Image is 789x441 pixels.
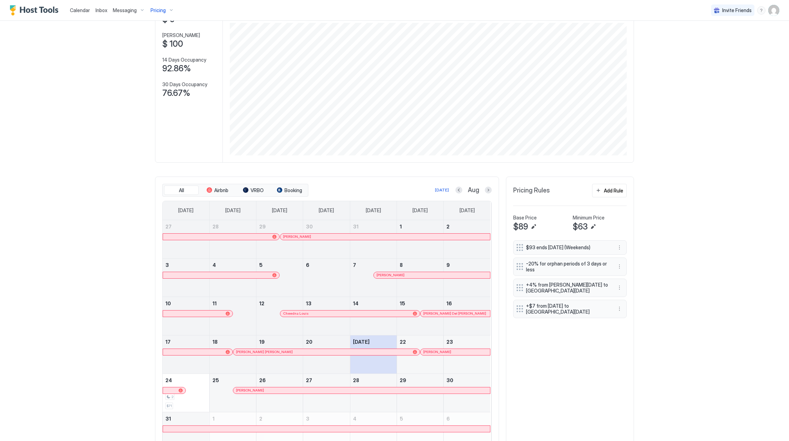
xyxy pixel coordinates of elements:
[210,412,256,425] a: September 1, 2025
[283,234,488,239] div: [PERSON_NAME]
[526,244,608,251] span: $93 ends [DATE] (Weekends)
[444,412,490,425] a: September 6, 2025
[303,374,350,387] a: August 27, 2025
[259,262,263,268] span: 5
[303,412,350,425] a: September 3, 2025
[225,207,241,214] span: [DATE]
[70,7,90,14] a: Calendar
[236,388,487,393] div: [PERSON_NAME]
[259,300,264,306] span: 12
[573,222,588,232] span: $63
[423,311,487,316] div: [PERSON_NAME] Del [PERSON_NAME]
[529,223,538,231] button: Edit
[377,273,487,277] div: [PERSON_NAME]
[163,373,209,412] td: August 24, 2025
[303,335,350,373] td: August 20, 2025
[446,262,450,268] span: 9
[513,215,537,221] span: Base Price
[444,335,490,348] a: August 23, 2025
[400,300,405,306] span: 15
[306,339,312,345] span: 20
[178,207,193,214] span: [DATE]
[163,220,209,259] td: July 27, 2025
[306,377,312,383] span: 27
[210,259,256,271] a: August 4, 2025
[151,7,166,13] span: Pricing
[303,259,350,271] a: August 6, 2025
[303,335,350,348] a: August 20, 2025
[256,373,303,412] td: August 26, 2025
[366,207,381,214] span: [DATE]
[377,273,405,277] span: [PERSON_NAME]
[444,258,490,297] td: August 9, 2025
[236,350,293,354] span: [PERSON_NAME] [PERSON_NAME]
[163,258,209,297] td: August 3, 2025
[272,207,287,214] span: [DATE]
[397,412,443,425] a: September 5, 2025
[615,262,624,271] button: More options
[446,377,453,383] span: 30
[256,258,303,297] td: August 5, 2025
[722,7,752,13] span: Invite Friends
[573,215,605,221] span: Minimum Price
[615,262,624,271] div: menu
[214,187,228,193] span: Airbnb
[236,186,271,195] button: VRBO
[444,220,490,233] a: August 2, 2025
[303,220,350,233] a: July 30, 2025
[444,220,490,259] td: August 2, 2025
[446,339,453,345] span: 23
[256,220,303,259] td: July 29, 2025
[256,335,303,373] td: August 19, 2025
[615,243,624,252] div: menu
[513,187,550,195] span: Pricing Rules
[209,373,256,412] td: August 25, 2025
[165,377,172,383] span: 24
[210,335,256,348] a: August 18, 2025
[400,224,402,229] span: 1
[350,220,397,259] td: July 31, 2025
[209,335,256,373] td: August 18, 2025
[212,224,219,229] span: 28
[306,416,309,422] span: 3
[256,412,303,425] a: September 2, 2025
[303,297,350,310] a: August 13, 2025
[163,374,209,387] a: August 24, 2025
[353,300,359,306] span: 14
[256,220,303,233] a: July 29, 2025
[444,297,490,310] a: August 16, 2025
[400,416,403,422] span: 5
[165,416,171,422] span: 31
[218,201,247,220] a: Monday
[283,311,309,316] span: Cheedna Louis
[212,262,216,268] span: 4
[163,335,209,348] a: August 17, 2025
[163,220,209,233] a: July 27, 2025
[303,220,350,259] td: July 30, 2025
[768,5,779,16] div: User profile
[423,350,451,354] span: [PERSON_NAME]
[526,261,608,273] span: -20% for orphan periods of 3 days or less
[444,373,490,412] td: August 30, 2025
[350,297,397,310] a: August 14, 2025
[259,416,262,422] span: 2
[165,300,171,306] span: 10
[350,412,397,425] a: September 4, 2025
[162,88,190,98] span: 76.67%
[359,201,388,220] a: Thursday
[283,234,311,239] span: [PERSON_NAME]
[434,186,450,194] button: [DATE]
[397,297,443,310] a: August 15, 2025
[446,224,450,229] span: 2
[303,297,350,335] td: August 13, 2025
[163,335,209,373] td: August 17, 2025
[604,187,623,194] div: Add Rule
[350,297,397,335] td: August 14, 2025
[526,303,608,315] span: +$7 from [DATE] to [GEOGRAPHIC_DATA][DATE]
[306,262,309,268] span: 6
[615,283,624,292] button: More options
[265,201,294,220] a: Tuesday
[615,243,624,252] button: More options
[165,224,172,229] span: 27
[210,374,256,387] a: August 25, 2025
